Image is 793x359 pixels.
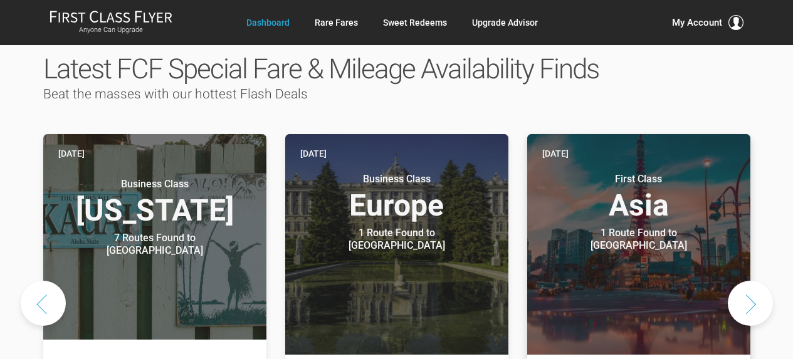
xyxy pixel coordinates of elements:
[76,232,233,257] div: 7 Routes Found to [GEOGRAPHIC_DATA]
[728,281,773,326] button: Next slide
[318,173,475,185] small: Business Class
[560,173,717,185] small: First Class
[43,53,599,85] span: Latest FCF Special Fare & Mileage Availability Finds
[58,178,251,226] h3: [US_STATE]
[542,147,569,160] time: [DATE]
[50,26,172,34] small: Anyone Can Upgrade
[58,147,85,160] time: [DATE]
[472,11,538,34] a: Upgrade Advisor
[246,11,290,34] a: Dashboard
[50,10,172,23] img: First Class Flyer
[50,10,172,35] a: First Class FlyerAnyone Can Upgrade
[560,227,717,252] div: 1 Route Found to [GEOGRAPHIC_DATA]
[318,227,475,252] div: 1 Route Found to [GEOGRAPHIC_DATA]
[76,178,233,190] small: Business Class
[300,173,493,221] h3: Europe
[315,11,358,34] a: Rare Fares
[542,173,735,221] h3: Asia
[672,15,743,30] button: My Account
[383,11,447,34] a: Sweet Redeems
[21,281,66,326] button: Previous slide
[43,86,308,101] span: Beat the masses with our hottest Flash Deals
[300,147,327,160] time: [DATE]
[672,15,722,30] span: My Account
